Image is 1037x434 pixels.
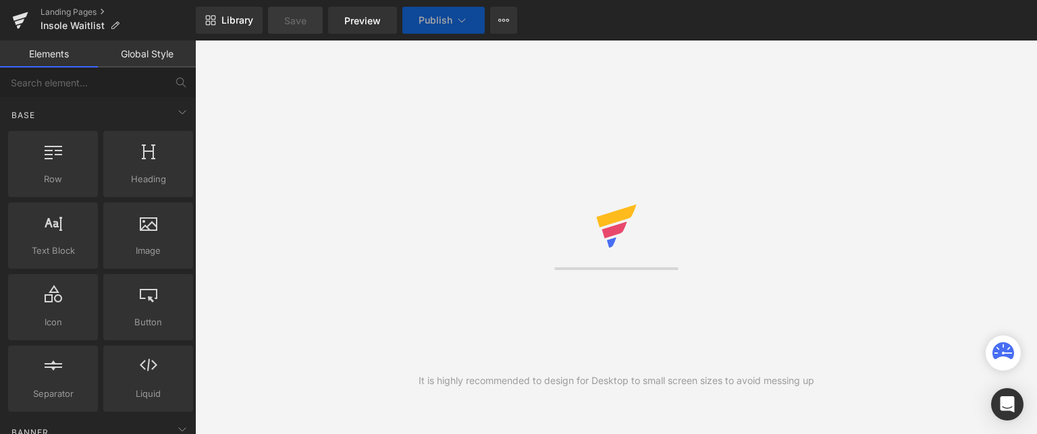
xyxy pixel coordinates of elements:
div: Open Intercom Messenger [991,388,1023,421]
span: Save [284,13,307,28]
span: Button [107,315,189,329]
a: Global Style [98,40,196,67]
span: Text Block [12,244,94,258]
span: Heading [107,172,189,186]
span: Icon [12,315,94,329]
span: Preview [344,13,381,28]
span: Insole Waitlist [41,20,105,31]
button: Publish [402,7,485,34]
span: Publish [419,15,452,26]
a: Landing Pages [41,7,196,18]
span: Liquid [107,387,189,401]
span: Row [12,172,94,186]
div: It is highly recommended to design for Desktop to small screen sizes to avoid messing up [419,373,814,388]
a: Preview [328,7,397,34]
a: New Library [196,7,263,34]
span: Image [107,244,189,258]
span: Base [10,109,36,121]
span: Library [221,14,253,26]
button: More [490,7,517,34]
span: Separator [12,387,94,401]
